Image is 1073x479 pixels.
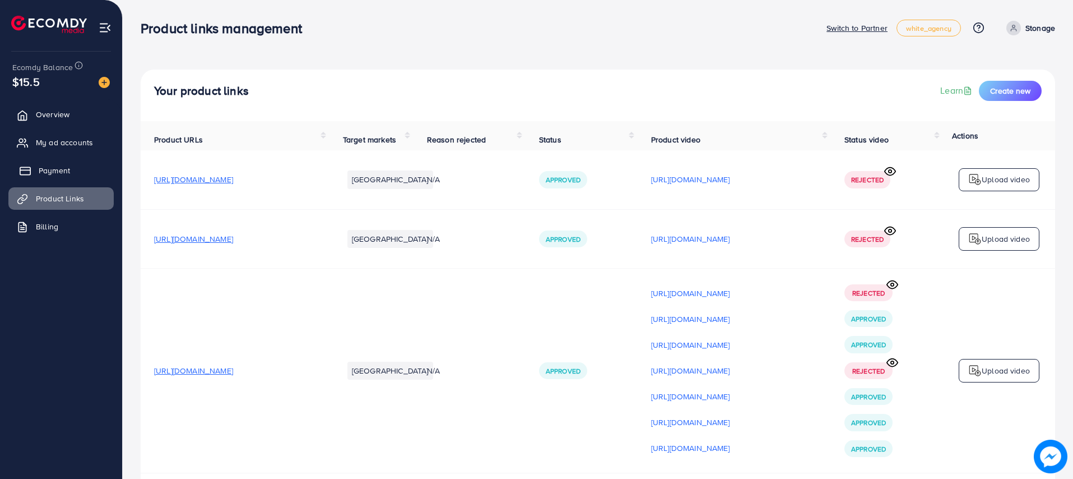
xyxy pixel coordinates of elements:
a: My ad accounts [8,131,114,154]
p: [URL][DOMAIN_NAME] [651,416,730,429]
h3: Product links management [141,20,311,36]
span: Actions [952,130,978,141]
span: Approved [851,418,886,427]
span: Product URLs [154,134,203,145]
span: [URL][DOMAIN_NAME] [154,174,233,185]
span: [URL][DOMAIN_NAME] [154,365,233,376]
img: logo [11,16,87,33]
a: Billing [8,215,114,238]
span: Approved [851,314,886,324]
a: Overview [8,103,114,126]
img: image [99,77,110,88]
img: logo [968,232,982,246]
span: Overview [36,109,69,120]
span: N/A [427,174,440,185]
p: [URL][DOMAIN_NAME] [651,338,730,352]
span: Rejected [852,288,885,298]
span: N/A [427,233,440,245]
img: logo [968,364,982,377]
span: Billing [36,221,58,232]
span: Product video [651,134,700,145]
span: Approved [851,340,886,349]
span: My ad accounts [36,137,93,148]
p: Upload video [982,173,1030,186]
span: Target markets [343,134,396,145]
span: Ecomdy Balance [12,62,73,73]
li: [GEOGRAPHIC_DATA] [347,362,433,380]
p: [URL][DOMAIN_NAME] [651,364,730,377]
p: Upload video [982,364,1030,377]
span: N/A [427,365,440,376]
p: Upload video [982,232,1030,246]
span: Approved [851,444,886,454]
p: [URL][DOMAIN_NAME] [651,232,730,246]
img: menu [99,21,112,34]
li: [GEOGRAPHIC_DATA] [347,230,433,248]
span: Create new [990,85,1030,96]
p: [URL][DOMAIN_NAME] [651,390,730,403]
span: Rejected [851,234,884,244]
span: Status video [844,134,889,145]
span: Status [539,134,561,145]
a: Stonage [1002,21,1055,35]
span: Approved [546,175,580,185]
span: Approved [546,234,580,244]
button: Create new [979,81,1042,101]
img: logo [968,173,982,186]
span: Payment [39,165,70,176]
span: Reason rejected [427,134,486,145]
p: [URL][DOMAIN_NAME] [651,173,730,186]
span: Rejected [852,366,885,376]
img: image [1034,440,1067,473]
p: Switch to Partner [826,21,888,35]
a: Learn [940,84,974,97]
p: Stonage [1025,21,1055,35]
span: Rejected [851,175,884,185]
h4: Your product links [154,84,249,98]
span: $15.5 [12,73,40,90]
p: [URL][DOMAIN_NAME] [651,287,730,300]
a: Payment [8,159,114,182]
p: [URL][DOMAIN_NAME] [651,312,730,326]
li: [GEOGRAPHIC_DATA] [347,171,433,188]
span: [URL][DOMAIN_NAME] [154,233,233,245]
span: white_agency [906,25,951,32]
span: Approved [851,392,886,402]
a: white_agency [897,20,961,36]
a: Product Links [8,187,114,210]
span: Approved [546,366,580,376]
span: Product Links [36,193,84,204]
p: [URL][DOMAIN_NAME] [651,441,730,455]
